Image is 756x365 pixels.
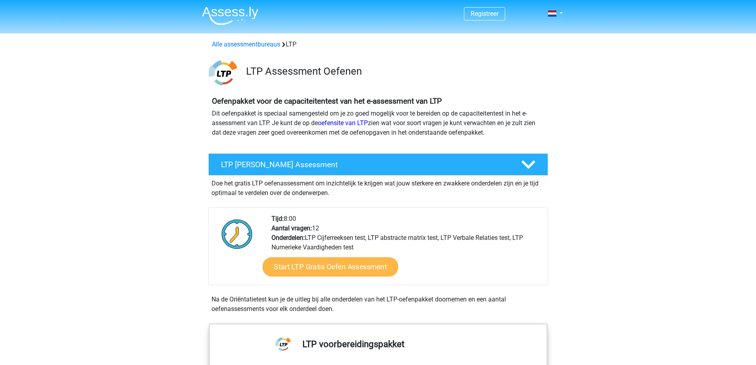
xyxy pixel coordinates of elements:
a: LTP [PERSON_NAME] Assessment [205,153,551,176]
img: Klok [217,214,257,254]
p: Dit oefenpakket is speciaal samengesteld om je zo goed mogelijk voor te bereiden op de capaciteit... [212,109,544,137]
b: Onderdelen: [271,234,305,241]
b: Oefenpakket voor de capaciteitentest van het e-assessment van LTP [212,97,442,106]
h3: LTP Assessment Oefenen [246,65,542,77]
a: Alle assessmentbureaus [212,41,280,48]
a: Registreer [471,10,498,17]
a: oefensite van LTP [318,119,368,127]
div: LTP [209,40,548,49]
div: Na de Oriëntatietest kun je de uitleg bij alle onderdelen van het LTP-oefenpakket doornemen en ee... [208,295,548,314]
b: Tijd: [271,215,284,222]
img: Assessly [202,6,258,25]
div: Doe het gratis LTP oefenassessment om inzichtelijk te krijgen wat jouw sterkere en zwakkere onder... [208,176,548,198]
div: 8:00 12 LTP Cijferreeksen test, LTP abstracte matrix test, LTP Verbale Relaties test, LTP Numerie... [265,214,547,285]
img: ltp.png [209,59,237,87]
b: Aantal vragen: [271,224,312,232]
h4: LTP [PERSON_NAME] Assessment [221,160,508,169]
a: Start LTP Gratis Oefen Assessment [262,257,398,276]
